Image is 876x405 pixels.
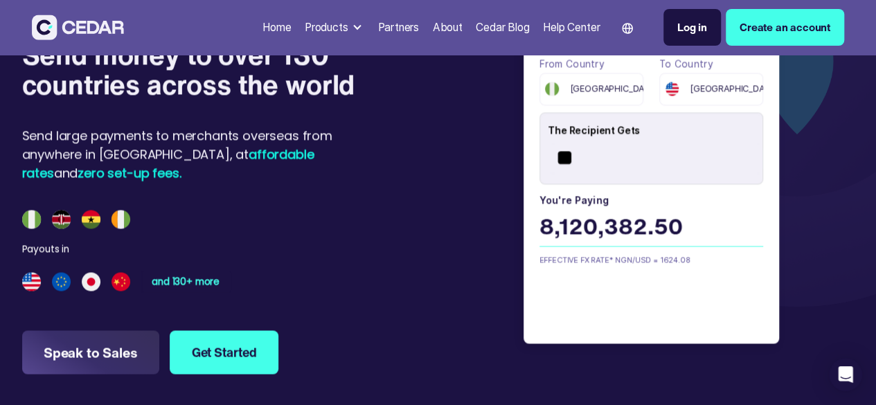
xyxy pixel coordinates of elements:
div: Help Center [543,19,600,35]
a: About [427,12,468,42]
div: About [433,19,463,35]
span: affordable rates [22,145,314,181]
div: Home [262,19,291,35]
a: Home [257,12,296,42]
div: 8,120,382.50 [539,210,763,245]
span: zero set-up fees. [78,164,181,181]
span: [GEOGRAPHIC_DATA] [690,82,776,96]
div: Partners [377,19,419,35]
div: Products [305,19,348,35]
a: Speak to Sales [22,330,159,374]
a: Partners [373,12,424,42]
div: NGN/USD = 1624.08 [615,254,717,267]
div: Open Intercom Messenger [829,358,862,391]
img: NGN flag [545,82,559,96]
div: The Recipient Gets [548,117,762,143]
form: payField [539,55,763,319]
h4: Send money to over 130 countries across the world [22,39,395,99]
img: USD flag [665,82,679,96]
a: Get Started [170,330,278,374]
div: EFFECTIVE FX RATE* [539,254,616,265]
div: and 130+ more [152,277,220,287]
div: Products [299,14,370,41]
div: Log in [677,19,707,35]
div: Payouts in [22,242,69,256]
div: Cedar Blog [476,19,529,35]
span: [GEOGRAPHIC_DATA] [570,82,656,96]
label: You're paying [539,192,763,208]
a: Help Center [537,12,605,42]
div: Send large payments to merchants overseas from anywhere in [GEOGRAPHIC_DATA], at and [22,126,395,182]
a: Log in [663,9,721,46]
a: Cedar Blog [470,12,535,42]
a: Create an account [726,9,844,46]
